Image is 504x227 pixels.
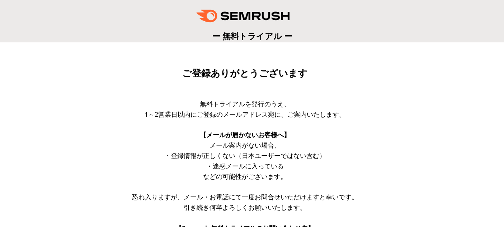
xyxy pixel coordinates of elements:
[164,151,326,160] span: ・登録情報が正しくない（日本ユーザーではない含む）
[209,141,281,149] span: メール案内がない場合、
[184,203,306,212] span: 引き続き何卒よろしくお願いいたします。
[200,130,290,139] span: 【メールが届かないお客様へ】
[145,110,345,119] span: 1～2営業日以内にご登録のメールアドレス宛に、ご案内いたします。
[203,172,287,181] span: などの可能性がございます。
[212,30,292,42] span: ー 無料トライアル ー
[200,99,290,108] span: 無料トライアルを発行のうえ、
[182,68,307,79] span: ご登録ありがとうございます
[132,193,358,201] span: 恐れ入りますが、メール・お電話にて一度お問合せいただけますと幸いです。
[206,162,284,170] span: ・迷惑メールに入っている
